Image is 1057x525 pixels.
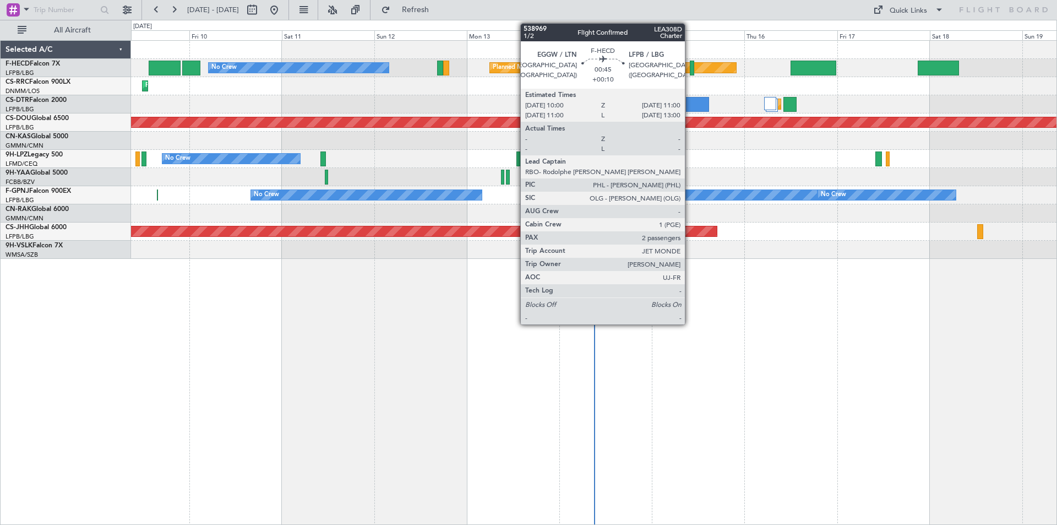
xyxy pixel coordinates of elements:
[6,142,43,150] a: GMMN/CMN
[6,170,30,176] span: 9H-YAA
[868,1,949,19] button: Quick Links
[34,2,97,18] input: Trip Number
[890,6,927,17] div: Quick Links
[6,105,34,113] a: LFPB/LBG
[6,196,34,204] a: LFPB/LBG
[254,187,279,203] div: No Crew
[6,214,43,223] a: GMMN/CMN
[374,30,467,40] div: Sun 12
[376,1,442,19] button: Refresh
[6,115,31,122] span: CS-DOU
[6,160,37,168] a: LFMD/CEQ
[165,150,190,167] div: No Crew
[6,97,67,104] a: CS-DTRFalcon 2000
[6,188,29,194] span: F-GPNJ
[393,6,439,14] span: Refresh
[6,251,38,259] a: WMSA/SZB
[6,79,70,85] a: CS-RRCFalcon 900LX
[559,30,652,40] div: Tue 14
[189,30,282,40] div: Fri 10
[6,151,28,158] span: 9H-LPZ
[211,59,237,76] div: No Crew
[493,59,666,76] div: Planned Maint [GEOGRAPHIC_DATA] ([GEOGRAPHIC_DATA])
[6,151,63,158] a: 9H-LPZLegacy 500
[6,232,34,241] a: LFPB/LBG
[6,188,71,194] a: F-GPNJFalcon 900EX
[145,78,259,94] div: Planned Maint Lagos ([PERSON_NAME])
[6,133,31,140] span: CN-KAS
[6,206,31,213] span: CN-RAK
[6,97,29,104] span: CS-DTR
[467,30,559,40] div: Mon 13
[6,170,68,176] a: 9H-YAAGlobal 5000
[780,96,836,112] div: Planned Maint Sofia
[562,187,587,203] div: No Crew
[282,30,374,40] div: Sat 11
[837,30,930,40] div: Fri 17
[6,61,60,67] a: F-HECDFalcon 7X
[6,242,32,249] span: 9H-VSLK
[6,79,29,85] span: CS-RRC
[6,115,69,122] a: CS-DOUGlobal 6500
[96,30,189,40] div: Thu 9
[930,30,1022,40] div: Sat 18
[6,224,29,231] span: CS-JHH
[6,61,30,67] span: F-HECD
[12,21,119,39] button: All Aircraft
[6,178,35,186] a: FCBB/BZV
[6,69,34,77] a: LFPB/LBG
[6,242,63,249] a: 9H-VSLKFalcon 7X
[6,224,67,231] a: CS-JHHGlobal 6000
[29,26,116,34] span: All Aircraft
[652,30,744,40] div: Wed 15
[6,133,68,140] a: CN-KASGlobal 5000
[821,187,846,203] div: No Crew
[133,22,152,31] div: [DATE]
[6,206,69,213] a: CN-RAKGlobal 6000
[187,5,239,15] span: [DATE] - [DATE]
[6,123,34,132] a: LFPB/LBG
[744,30,837,40] div: Thu 16
[6,87,40,95] a: DNMM/LOS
